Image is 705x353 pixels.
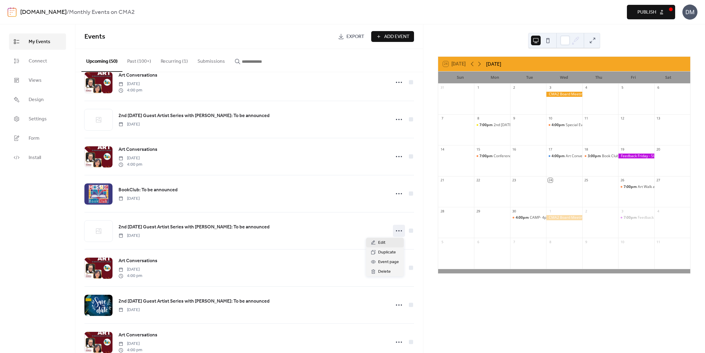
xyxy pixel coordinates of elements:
span: Form [29,135,40,142]
a: Art Conversations [119,257,157,265]
div: [DATE] [486,60,501,68]
span: 7:00pm [479,154,494,159]
div: Conference Preview - 7:00PM EDT [474,154,510,159]
span: 2nd [DATE] Guest Artist Series with [PERSON_NAME]: To be announced [119,298,270,305]
a: Connect [9,53,66,69]
button: Submissions [193,49,230,71]
div: 29 [476,209,480,213]
a: Design [9,91,66,108]
a: 2nd [DATE] Guest Artist Series with [PERSON_NAME]: To be announced [119,297,270,305]
span: 4:00pm [516,215,530,220]
div: 15 [476,147,480,151]
span: Events [84,30,105,43]
div: DM [682,5,697,20]
button: Add Event [371,31,414,42]
div: 21 [440,178,444,183]
div: 22 [476,178,480,183]
div: CMA2 Board Meeting [546,92,582,97]
div: CAMP- 4pm EDT - Jeannette Brossart [510,215,546,220]
a: 2nd [DATE] Guest Artist Series with [PERSON_NAME]: To be announced [119,223,270,231]
div: Conference Preview - 7:00PM EDT [494,154,551,159]
div: 4 [656,209,661,213]
b: Monthly Events on CMA2 [69,7,135,18]
div: 9 [512,116,517,121]
div: 8 [476,116,480,121]
a: Views [9,72,66,88]
div: 13 [656,116,661,121]
div: 20 [656,147,661,151]
a: Export [334,31,369,42]
div: 25 [584,178,589,183]
span: 4:00 pm [119,87,142,94]
div: 30 [512,209,517,213]
div: 24 [548,178,552,183]
span: [DATE] [119,155,142,161]
span: Add Event [384,33,409,40]
span: [DATE] [119,266,142,273]
a: Art Conversations [119,331,157,339]
div: 18 [584,147,589,151]
div: 2nd [DATE] Guest Artist Series with [PERSON_NAME]- 7pm EDT - [PERSON_NAME] [494,122,631,128]
span: 4:00pm [552,154,566,159]
div: 1 [476,85,480,90]
span: [DATE] [119,196,140,202]
span: Delete [378,268,391,275]
a: BookClub: To be announced [119,186,178,194]
div: 9 [584,240,589,244]
div: CMA2 Board Meeting [546,215,582,220]
div: Art Conversations - 4pm EDT [546,154,582,159]
div: CAMP- 4pm EDT - [PERSON_NAME] [530,215,589,220]
div: 3 [548,85,552,90]
div: Sat [651,72,685,84]
div: 5 [440,240,444,244]
div: 2 [512,85,517,90]
div: Feedback Friday with Fran Garrido & Shelley Beaumont, 7pm EDT [618,215,654,220]
span: 3:00pm [588,154,602,159]
div: 11 [584,116,589,121]
span: 7:00pm [624,184,638,189]
span: Design [29,96,44,103]
a: Art Conversations [119,146,157,154]
a: Form [9,130,66,146]
div: 16 [512,147,517,151]
span: 2nd [DATE] Guest Artist Series with [PERSON_NAME]: To be announced [119,112,270,119]
a: Art Conversations [119,72,157,79]
a: [DOMAIN_NAME] [20,7,67,18]
span: Install [29,154,41,161]
div: Thu [581,72,616,84]
div: Book Club - [PERSON_NAME] - 3:00 pm EDT [602,154,675,159]
span: Publish [637,9,656,16]
div: 26 [620,178,624,183]
a: My Events [9,33,66,50]
div: 11 [656,240,661,244]
button: Past (100+) [122,49,156,71]
a: 2nd [DATE] Guest Artist Series with [PERSON_NAME]: To be announced [119,112,270,120]
a: Install [9,149,66,166]
div: 7 [440,116,444,121]
div: 2 [584,209,589,213]
div: 4 [584,85,589,90]
div: 31 [440,85,444,90]
span: Art Conversations [119,257,157,265]
div: 3 [620,209,624,213]
span: My Events [29,38,50,46]
div: 1 [548,209,552,213]
span: 4:00pm [552,122,566,128]
div: Art Walk and Happy Hour [618,184,654,189]
span: Settings [29,116,47,123]
button: Recurring (1) [156,49,193,71]
a: Settings [9,111,66,127]
div: 23 [512,178,517,183]
div: 8 [548,240,552,244]
div: 5 [620,85,624,90]
div: Special Event: NOVEM 2025 Collaborative Mosaic - 4PM EDT [566,122,667,128]
span: [DATE] [119,307,140,313]
b: / [67,7,69,18]
span: Export [346,33,364,40]
div: 2nd Monday Guest Artist Series with Jacqui Ross- 7pm EDT - Darcel Deneau [474,122,510,128]
div: 27 [656,178,661,183]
